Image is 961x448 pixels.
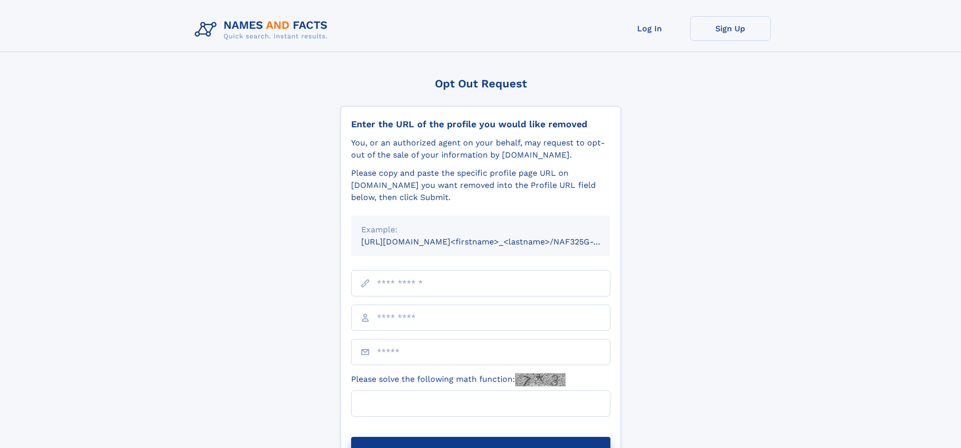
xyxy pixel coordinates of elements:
[351,119,610,130] div: Enter the URL of the profile you would like removed
[361,224,600,236] div: Example:
[191,16,336,43] img: Logo Names and Facts
[361,237,630,246] small: [URL][DOMAIN_NAME]<firstname>_<lastname>/NAF325G-xxxxxxxx
[690,16,771,41] a: Sign Up
[351,167,610,204] div: Please copy and paste the specific profile page URL on [DOMAIN_NAME] you want removed into the Pr...
[341,77,621,90] div: Opt Out Request
[351,137,610,161] div: You, or an authorized agent on your behalf, may request to opt-out of the sale of your informatio...
[351,373,566,386] label: Please solve the following math function:
[609,16,690,41] a: Log In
